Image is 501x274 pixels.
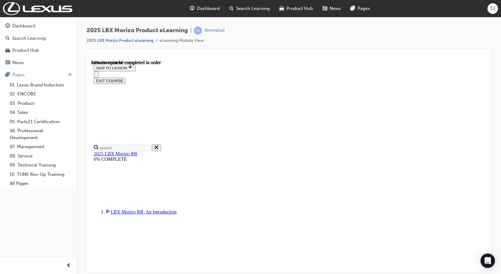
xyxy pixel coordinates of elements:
button: TJ [487,3,498,14]
div: 0% COMPLETE [2,97,393,102]
button: EXIT COURSE [2,18,34,24]
button: Close search menu [61,84,70,91]
a: 06. Professional Development [7,126,74,142]
a: search-iconSearch Learning [225,2,275,15]
a: 09. Technical Training [7,160,74,170]
span: guage-icon [5,23,10,29]
a: All Pages [7,179,74,188]
a: 02. ENCORE [7,89,74,99]
button: SKIP TO LESSON [2,2,44,11]
span: Search Learning [236,5,270,12]
a: 05. Parts21 Certification [7,117,74,126]
a: 07. Management [7,142,74,151]
button: Close navigation menu [2,11,7,18]
a: 03. Product [7,99,74,108]
a: Dashboard [2,20,74,32]
span: news-icon [323,5,327,12]
a: Search Learning [2,33,74,44]
div: Attempted [204,28,225,33]
span: car-icon [5,48,10,53]
span: search-icon [229,5,234,12]
a: Product Hub [2,45,74,56]
span: learningRecordVerb_ATTEMPT-icon [194,26,202,35]
span: car-icon [279,5,284,12]
span: pages-icon [5,72,10,78]
div: Pages [12,71,25,78]
span: Pages [358,5,370,12]
li: eLearning Module View [159,37,204,44]
span: Dashboard [197,5,220,12]
span: news-icon [5,60,10,66]
span: guage-icon [190,5,194,12]
img: Trak [3,2,72,15]
a: car-iconProduct Hub [275,2,318,15]
span: News [329,5,341,12]
a: 10. TUNE Rev-Up Training [7,170,74,179]
div: Open Intercom Messenger [481,254,495,268]
button: Pages [2,69,74,80]
a: news-iconNews [318,2,346,15]
span: search-icon [5,36,10,41]
a: 01. Lexus Brand Induction [7,80,74,90]
div: Dashboard [12,23,35,30]
div: Search Learning [12,35,46,42]
span: Product Hub [286,5,313,12]
a: 2025 LBX Morizo RR [2,91,46,96]
span: up-icon [68,71,72,79]
div: Product Hub [12,47,39,54]
a: 2025 LBX Morizo Product eLearning [87,38,153,43]
a: guage-iconDashboard [185,2,225,15]
span: prev-icon [66,262,71,269]
a: 08. Service [7,151,74,161]
a: 04. Sales [7,108,74,117]
a: pages-iconPages [346,2,375,15]
span: pages-icon [351,5,355,12]
span: 2025 LBX Morizo Product eLearning [87,27,188,34]
input: Search [7,85,61,91]
span: | [190,27,191,34]
span: SKIP TO LESSON [5,6,42,10]
a: News [2,57,74,68]
div: News [12,59,24,66]
span: TJ [490,5,495,12]
button: DashboardSearch LearningProduct HubNews [2,19,74,69]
